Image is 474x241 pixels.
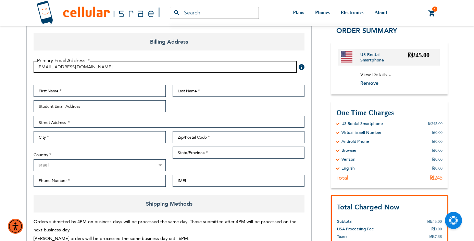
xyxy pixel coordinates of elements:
th: Taxes [337,233,390,240]
input: Search [170,7,259,19]
span: Electronics [341,10,364,15]
strong: Total Charged Now [337,203,399,212]
span: About [374,10,387,15]
div: ₪245.00 [428,121,442,126]
span: Shipping Methods [34,195,304,213]
div: US Rental Smartphone [341,121,383,126]
span: View Details [360,71,387,78]
span: 1 [434,7,436,12]
span: Billing Address [34,33,304,50]
span: Order Summary [336,26,397,35]
h3: One Time Charges [336,108,442,117]
div: ₪0.00 [432,139,442,144]
span: ₪0.00 [432,227,442,231]
img: Cellular Israel Logo [37,1,160,25]
span: ₪245.00 [427,219,442,224]
div: ₪0.00 [432,157,442,162]
div: Accessibility Menu [8,219,23,234]
span: Phones [315,10,330,15]
div: ₪0.00 [432,165,442,171]
span: ₪37.38 [429,234,442,239]
div: English [341,165,355,171]
div: Virtual Israeli Number [341,130,382,135]
span: USA Processing Fee [337,226,374,232]
span: ₪245.00 [408,52,430,59]
div: Browser [341,148,357,153]
span: Plans [293,10,304,15]
div: Total [336,174,348,181]
div: Android Phone [341,139,369,144]
div: ₪0.00 [432,148,442,153]
div: Verizon [341,157,355,162]
span: Remove [360,80,378,87]
a: 1 [428,9,436,18]
div: ₪245 [430,174,442,181]
a: US Rental Smartphone [360,52,408,63]
th: Subtotal [337,213,390,225]
div: ₪0.00 [432,130,442,135]
img: US Rental Smartphone [341,51,352,62]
